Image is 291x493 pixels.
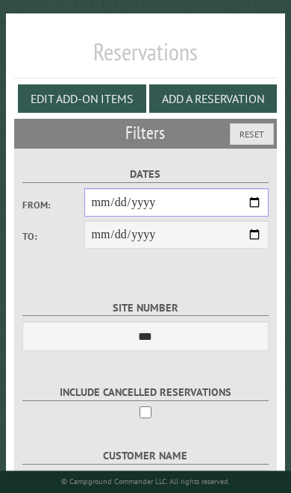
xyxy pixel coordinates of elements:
button: Reset [230,123,274,145]
h2: Filters [14,119,276,147]
label: Customer Name [22,447,269,465]
label: From: [22,198,84,212]
label: Dates [22,166,269,183]
button: Add a Reservation [149,84,277,113]
label: To: [22,229,84,244]
label: Site Number [22,300,269,317]
button: Edit Add-on Items [18,84,146,113]
small: © Campground Commander LLC. All rights reserved. [61,477,230,486]
label: Include Cancelled Reservations [22,384,269,401]
h1: Reservations [14,37,276,78]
